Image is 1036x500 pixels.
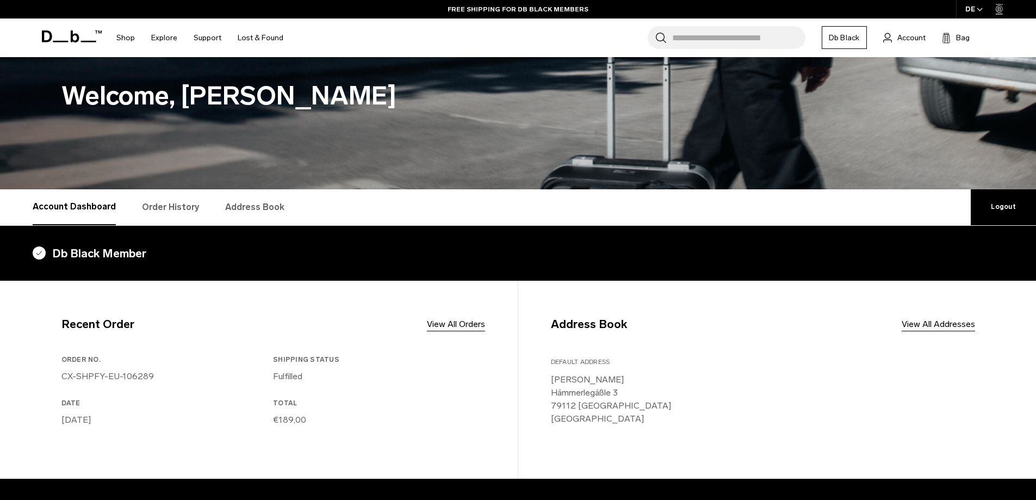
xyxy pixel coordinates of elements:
p: [DATE] [61,413,269,427]
a: Account Dashboard [33,189,116,225]
a: View All Addresses [902,318,975,331]
a: Support [194,18,221,57]
a: FREE SHIPPING FOR DB BLACK MEMBERS [448,4,588,14]
h3: Total [273,398,481,408]
span: Bag [956,32,970,44]
a: Order History [142,189,199,225]
h4: Db Black Member [33,245,1003,262]
a: Lost & Found [238,18,283,57]
a: Db Black [822,26,867,49]
h4: Address Book [551,316,627,333]
h4: Recent Order [61,316,134,333]
p: Fulfilled [273,370,481,383]
h3: Shipping Status [273,355,481,365]
span: Default Address [551,358,610,366]
a: CX-SHPFY-EU-106289 [61,371,154,381]
p: [PERSON_NAME] Hämmerlegäßle 3 79112 [GEOGRAPHIC_DATA] [GEOGRAPHIC_DATA] [551,373,975,425]
p: €189,00 [273,413,481,427]
h3: Order No. [61,355,269,365]
h1: Welcome, [PERSON_NAME] [61,77,975,115]
button: Bag [942,31,970,44]
a: Shop [116,18,135,57]
nav: Main Navigation [108,18,291,57]
a: View All Orders [427,318,485,331]
a: Logout [971,189,1036,225]
a: Explore [151,18,177,57]
h3: Date [61,398,269,408]
span: Account [897,32,926,44]
a: Address Book [225,189,284,225]
a: Account [883,31,926,44]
